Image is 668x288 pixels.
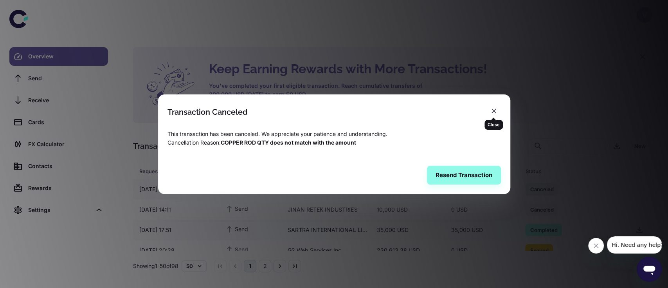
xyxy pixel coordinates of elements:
[588,238,604,254] iframe: Close message
[221,139,356,146] span: COPPER ROD QTY does not match with the amount
[484,120,503,130] div: Close
[167,107,248,117] div: Transaction Canceled
[607,236,662,254] iframe: Message from company
[167,138,501,147] p: Cancellation Reason :
[637,257,662,282] iframe: Button to launch messaging window
[5,5,56,12] span: Hi. Need any help?
[167,130,501,138] p: This transaction has been canceled. We appreciate your patience and understanding.
[427,166,501,185] button: Resend Transaction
